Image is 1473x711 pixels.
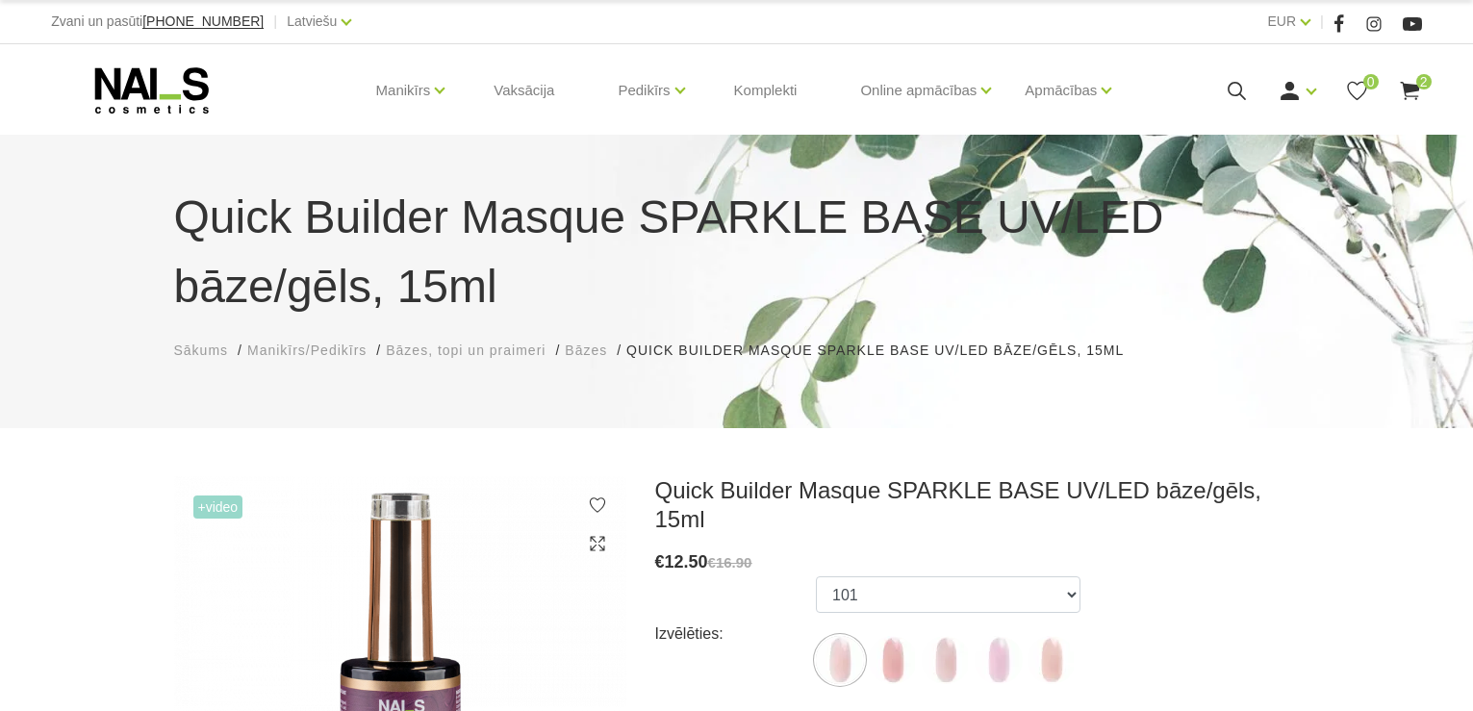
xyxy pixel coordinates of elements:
span: | [273,10,277,34]
a: Online apmācības [860,52,977,129]
img: ... [922,636,970,684]
span: | [1320,10,1324,34]
a: Bāzes, topi un praimeri [386,341,546,361]
span: +Video [193,495,243,519]
span: Sākums [174,343,229,358]
a: Manikīrs [376,52,431,129]
img: ... [816,636,864,684]
h3: Quick Builder Masque SPARKLE BASE UV/LED bāze/gēls, 15ml [655,476,1300,534]
img: ... [1028,636,1076,684]
div: Zvani un pasūti [51,10,264,34]
a: Sākums [174,341,229,361]
span: € [655,552,665,571]
a: Latviešu [287,10,337,33]
a: [PHONE_NUMBER] [142,14,264,29]
h1: Quick Builder Masque SPARKLE BASE UV/LED bāze/gēls, 15ml [174,183,1300,321]
span: 0 [1363,74,1379,89]
a: Pedikīrs [618,52,670,129]
span: Bāzes [565,343,607,358]
s: €16.90 [708,554,752,571]
span: Bāzes, topi un praimeri [386,343,546,358]
a: 0 [1345,79,1369,103]
span: 12.50 [665,552,708,571]
span: 2 [1416,74,1432,89]
div: Izvēlēties: [655,619,817,649]
span: Manikīrs/Pedikīrs [247,343,367,358]
a: EUR [1268,10,1297,33]
a: Manikīrs/Pedikīrs [247,341,367,361]
span: [PHONE_NUMBER] [142,13,264,29]
a: 2 [1398,79,1422,103]
a: Vaksācija [478,44,570,137]
img: ... [869,636,917,684]
a: Bāzes [565,341,607,361]
a: Komplekti [719,44,813,137]
img: ... [975,636,1023,684]
a: Apmācības [1025,52,1097,129]
li: Quick Builder Masque SPARKLE BASE UV/LED bāze/gēls, 15ml [626,341,1143,361]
